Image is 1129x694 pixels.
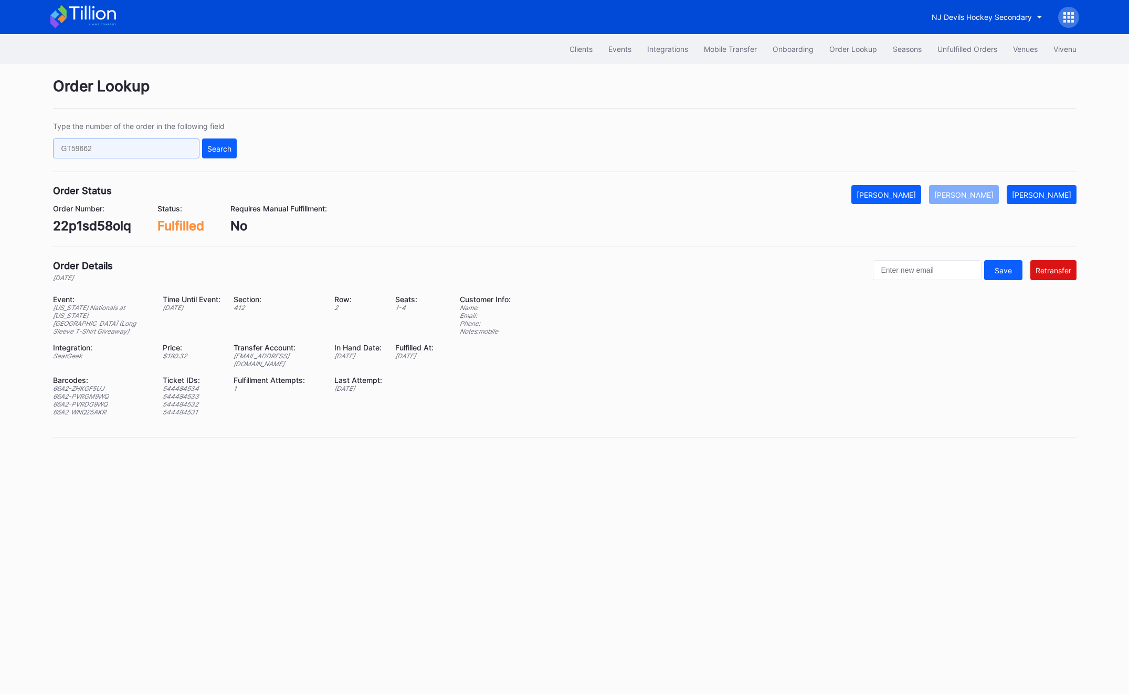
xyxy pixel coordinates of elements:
[569,45,593,54] div: Clients
[395,295,434,304] div: Seats:
[53,185,112,196] div: Order Status
[230,204,327,213] div: Requires Manual Fulfillment:
[1007,185,1077,204] button: [PERSON_NAME]
[163,392,220,400] div: 544484533
[460,312,511,319] div: Email:
[600,39,639,59] button: Events
[460,319,511,327] div: Phone:
[53,138,199,158] input: GT59662
[851,185,921,204] button: [PERSON_NAME]
[334,295,382,304] div: Row:
[334,376,382,385] div: Last Attempt:
[937,45,997,54] div: Unfulfilled Orders
[163,408,220,416] div: 544484531
[53,304,150,335] div: [US_STATE] Nationals at [US_STATE][GEOGRAPHIC_DATA] (Long Sleeve T-Shirt Giveaway)
[163,385,220,392] div: 544484534
[773,45,814,54] div: Onboarding
[857,190,916,199] div: [PERSON_NAME]
[234,385,321,392] div: 1
[1053,45,1077,54] div: Vivenu
[234,304,321,312] div: 412
[1013,45,1038,54] div: Venues
[395,352,434,360] div: [DATE]
[460,295,511,304] div: Customer Info:
[163,343,220,352] div: Price:
[608,45,631,54] div: Events
[984,260,1022,280] button: Save
[562,39,600,59] button: Clients
[163,376,220,385] div: Ticket IDs:
[639,39,696,59] button: Integrations
[1012,190,1071,199] div: [PERSON_NAME]
[157,204,204,213] div: Status:
[53,204,131,213] div: Order Number:
[395,304,434,312] div: 1 - 4
[765,39,821,59] button: Onboarding
[334,385,382,392] div: [DATE]
[53,77,1077,109] div: Order Lookup
[885,39,930,59] button: Seasons
[234,352,321,368] div: [EMAIL_ADDRESS][DOMAIN_NAME]
[207,144,231,153] div: Search
[696,39,765,59] button: Mobile Transfer
[53,260,113,271] div: Order Details
[53,352,150,360] div: SeatGeek
[460,327,511,335] div: Notes: mobile
[53,295,150,304] div: Event:
[829,45,877,54] div: Order Lookup
[157,218,204,233] div: Fulfilled
[234,376,321,385] div: Fulfillment Attempts:
[234,295,321,304] div: Section:
[53,376,150,385] div: Barcodes:
[821,39,885,59] button: Order Lookup
[53,392,150,400] div: 66A2-PVRGM9WQ
[53,408,150,416] div: 66A2-WNQ25AKR
[53,218,131,233] div: 22p1sd58olq
[1005,39,1046,59] button: Venues
[1046,39,1084,59] button: Vivenu
[53,122,237,131] div: Type the number of the order in the following field
[334,343,382,352] div: In Hand Date:
[334,304,382,312] div: 2
[163,304,220,312] div: [DATE]
[647,45,688,54] div: Integrations
[163,295,220,304] div: Time Until Event:
[934,190,994,199] div: [PERSON_NAME]
[929,185,999,204] button: [PERSON_NAME]
[53,343,150,352] div: Integration:
[924,7,1050,27] button: NJ Devils Hockey Secondary
[163,400,220,408] div: 544484532
[704,45,757,54] div: Mobile Transfer
[234,343,321,352] div: Transfer Account:
[1030,260,1077,280] button: Retransfer
[230,218,327,233] div: No
[163,352,220,360] div: $ 180.32
[893,45,922,54] div: Seasons
[334,352,382,360] div: [DATE]
[202,138,237,158] button: Search
[53,400,150,408] div: 66A2-PVRDG9WQ
[53,274,113,282] div: [DATE]
[932,13,1032,22] div: NJ Devils Hockey Secondary
[873,260,982,280] input: Enter new email
[995,266,1012,275] div: Save
[53,385,150,392] div: 66A2-ZHKGF5UJ
[395,343,434,352] div: Fulfilled At:
[930,39,1005,59] button: Unfulfilled Orders
[1036,266,1071,275] div: Retransfer
[460,304,511,312] div: Name:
